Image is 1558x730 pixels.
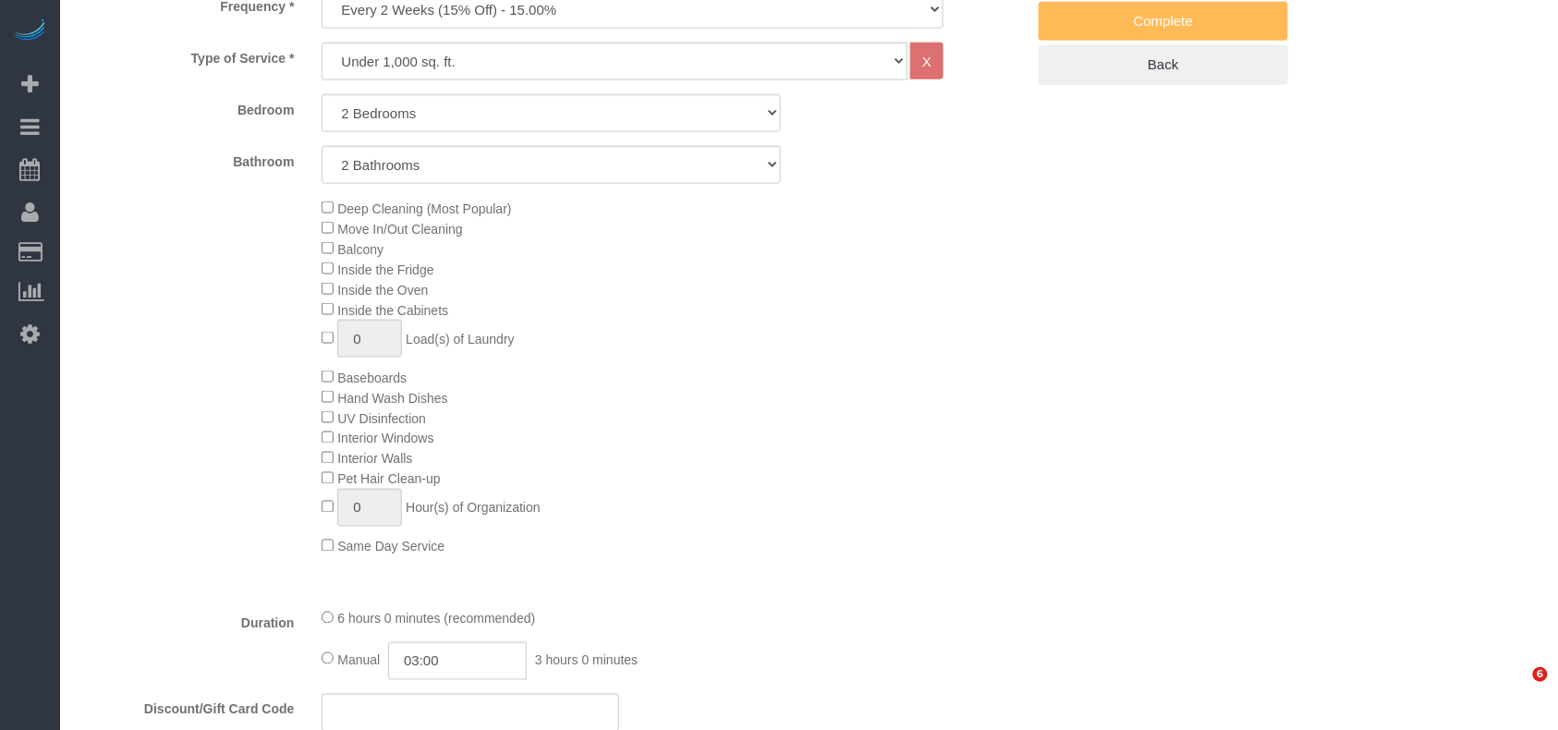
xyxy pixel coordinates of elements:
[337,262,433,277] span: Inside the Fridge
[337,391,447,406] span: Hand Wash Dishes
[337,242,383,257] span: Balcony
[65,146,308,171] label: Bathroom
[337,612,535,627] span: 6 hours 0 minutes (recommended)
[11,18,48,44] img: Automaid Logo
[1495,667,1540,712] iframe: Intercom live chat
[337,303,448,318] span: Inside the Cabinets
[337,652,380,667] span: Manual
[406,332,515,347] span: Load(s) of Laundry
[1039,45,1288,84] a: Back
[337,222,462,237] span: Move In/Out Cleaning
[337,201,511,216] span: Deep Cleaning (Most Popular)
[65,94,308,119] label: Bedroom
[535,652,638,667] span: 3 hours 0 minutes
[337,452,412,467] span: Interior Walls
[337,432,433,446] span: Interior Windows
[65,43,308,67] label: Type of Service *
[65,694,308,719] label: Discount/Gift Card Code
[65,608,308,633] label: Duration
[406,501,541,516] span: Hour(s) of Organization
[337,371,407,385] span: Baseboards
[1533,667,1548,682] span: 6
[337,540,444,554] span: Same Day Service
[337,283,428,298] span: Inside the Oven
[337,411,426,426] span: UV Disinfection
[337,472,440,487] span: Pet Hair Clean-up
